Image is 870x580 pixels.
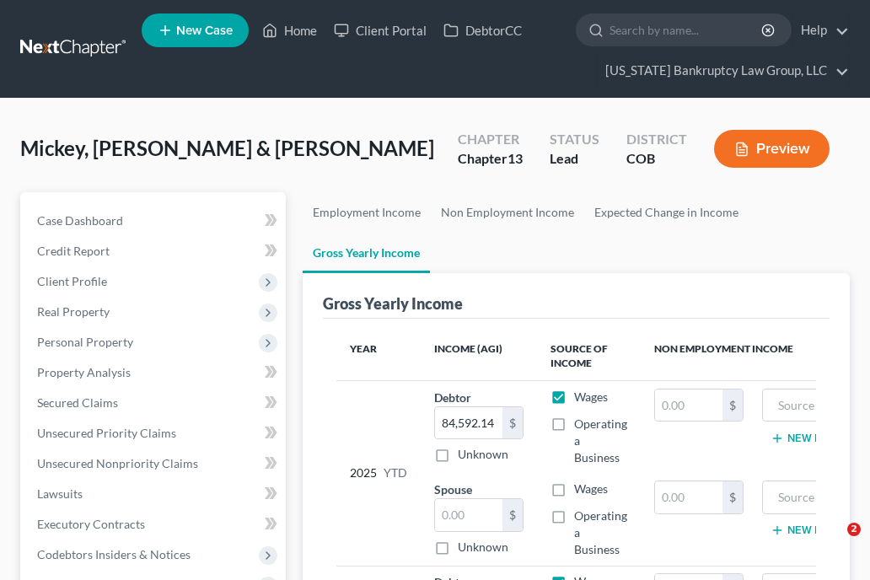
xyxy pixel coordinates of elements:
[336,332,421,381] th: Year
[303,192,431,233] a: Employment Income
[37,304,110,319] span: Real Property
[435,15,530,46] a: DebtorCC
[303,233,430,273] a: Gross Yearly Income
[323,293,463,314] div: Gross Yearly Income
[431,192,584,233] a: Non Employment Income
[434,389,471,406] label: Debtor
[655,481,722,513] input: 0.00
[37,244,110,258] span: Credit Report
[574,416,627,465] span: Operating a Business
[37,365,131,379] span: Property Analysis
[458,149,523,169] div: Chapter
[626,149,687,169] div: COB
[792,15,849,46] a: Help
[458,446,508,463] label: Unknown
[574,508,627,556] span: Operating a Business
[434,481,472,498] label: Spouse
[847,523,861,536] span: 2
[24,479,286,509] a: Lawsuits
[435,499,502,531] input: 0.00
[626,130,687,149] div: District
[176,24,233,37] span: New Case
[37,456,198,470] span: Unsecured Nonpriority Claims
[37,335,133,349] span: Personal Property
[813,523,853,563] iframe: Intercom live chat
[254,15,325,46] a: Home
[24,388,286,418] a: Secured Claims
[722,481,743,513] div: $
[502,499,523,531] div: $
[37,274,107,288] span: Client Profile
[435,407,502,439] input: 0.00
[550,130,599,149] div: Status
[722,389,743,422] div: $
[574,481,608,496] span: Wages
[37,213,123,228] span: Case Dashboard
[655,389,722,422] input: 0.00
[24,418,286,448] a: Unsecured Priority Claims
[37,426,176,440] span: Unsecured Priority Claims
[458,539,508,556] label: Unknown
[24,448,286,479] a: Unsecured Nonpriority Claims
[384,465,407,481] span: YTD
[37,486,83,501] span: Lawsuits
[714,130,830,168] button: Preview
[574,389,608,404] span: Wages
[20,136,434,160] span: Mickey, [PERSON_NAME] & [PERSON_NAME]
[24,206,286,236] a: Case Dashboard
[37,547,191,561] span: Codebtors Insiders & Notices
[537,332,641,381] th: Source of Income
[421,332,537,381] th: Income (AGI)
[550,149,599,169] div: Lead
[597,56,849,86] a: [US_STATE] Bankruptcy Law Group, LLC
[350,389,407,558] div: 2025
[325,15,435,46] a: Client Portal
[37,395,118,410] span: Secured Claims
[508,150,523,166] span: 13
[37,517,145,531] span: Executory Contracts
[584,192,749,233] a: Expected Change in Income
[502,407,523,439] div: $
[24,357,286,388] a: Property Analysis
[458,130,523,149] div: Chapter
[610,14,764,46] input: Search by name...
[24,509,286,540] a: Executory Contracts
[24,236,286,266] a: Credit Report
